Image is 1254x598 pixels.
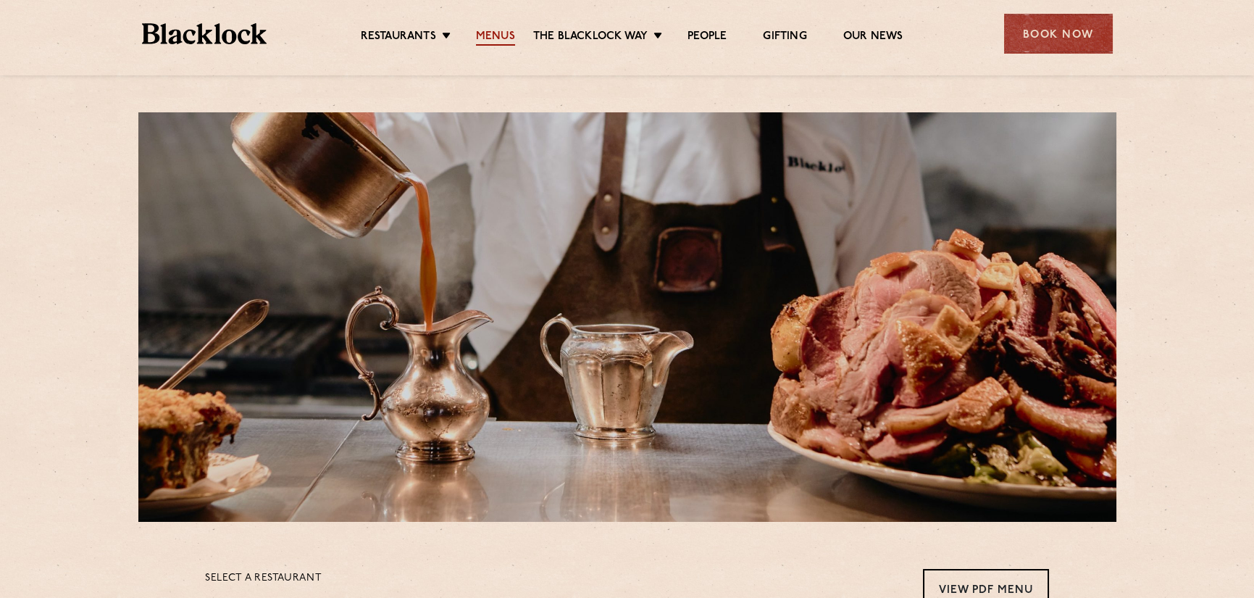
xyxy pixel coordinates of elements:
img: BL_Textured_Logo-footer-cropped.svg [142,23,267,44]
a: People [687,30,727,46]
div: Book Now [1004,14,1113,54]
a: Gifting [763,30,806,46]
a: The Blacklock Way [533,30,648,46]
p: Select a restaurant [205,569,322,588]
a: Our News [843,30,903,46]
a: Menus [476,30,515,46]
a: Restaurants [361,30,436,46]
